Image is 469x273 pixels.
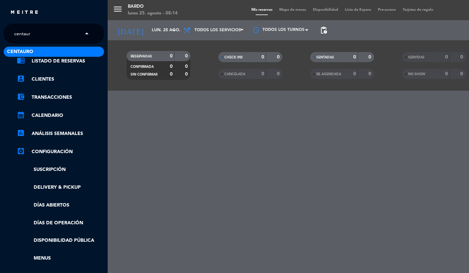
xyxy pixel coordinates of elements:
[17,201,104,209] a: Días abiertos
[17,75,25,83] i: account_box
[17,166,104,174] a: Suscripción
[17,147,25,155] i: settings_applications
[17,93,104,101] a: account_balance_walletTransacciones
[320,26,328,34] span: pending_actions
[7,48,33,56] span: Centauro
[17,219,104,227] a: Días de Operación
[17,93,25,101] i: account_balance_wallet
[17,129,25,137] i: assessment
[17,148,104,156] a: Configuración
[17,255,104,262] a: Menus
[17,111,104,120] a: calendar_monthCalendario
[17,111,25,119] i: calendar_month
[17,237,104,244] a: Disponibilidad pública
[17,56,25,64] i: chrome_reader_mode
[17,57,104,65] a: chrome_reader_modeListado de Reservas
[17,130,104,138] a: assessmentANÁLISIS SEMANALES
[10,10,39,15] img: MEITRE
[17,184,104,191] a: Delivery & Pickup
[17,75,104,83] a: account_boxClientes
